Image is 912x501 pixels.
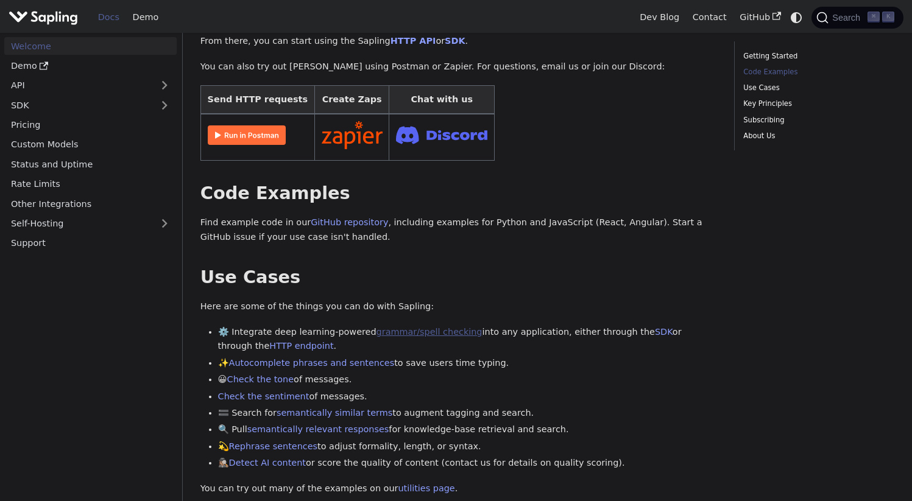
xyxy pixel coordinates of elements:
[743,98,890,110] a: Key Principles
[9,9,82,26] a: Sapling.ai
[788,9,805,26] button: Switch between dark and light mode (currently system mode)
[200,267,716,289] h2: Use Cases
[218,406,717,421] li: 🟰 Search for to augment tagging and search.
[743,51,890,62] a: Getting Started
[4,37,177,55] a: Welcome
[152,77,177,94] button: Expand sidebar category 'API'
[811,7,903,29] button: Search (Command+K)
[743,82,890,94] a: Use Cases
[398,483,454,493] a: utilities page
[200,60,716,74] p: You can also try out [PERSON_NAME] using Postman or Zapier. For questions, email us or join our D...
[218,325,717,354] li: ⚙️ Integrate deep learning-powered into any application, either through the or through the .
[445,36,465,46] a: SDK
[743,130,890,142] a: About Us
[227,374,294,384] a: Check the tone
[218,422,717,437] li: 🔍 Pull for knowledge-base retrieval and search.
[218,440,717,454] li: 💫 to adjust formality, length, or syntax.
[4,175,177,193] a: Rate Limits
[91,8,126,27] a: Docs
[391,36,436,46] a: HTTP API
[322,121,383,149] img: Connect in Zapier
[229,358,395,368] a: Autocomplete phrases and sentences
[4,57,177,75] a: Demo
[633,8,685,27] a: Dev Blog
[200,183,716,205] h2: Code Examples
[733,8,787,27] a: GitHub
[743,114,890,126] a: Subscribing
[277,408,392,418] a: semantically similar terms
[269,341,333,351] a: HTTP endpoint
[376,327,483,337] a: grammar/spell checking
[4,96,152,114] a: SDK
[4,136,177,153] a: Custom Models
[314,85,389,114] th: Create Zaps
[311,217,388,227] a: GitHub repository
[882,12,894,23] kbd: K
[4,195,177,212] a: Other Integrations
[218,390,717,404] li: of messages.
[4,234,177,252] a: Support
[218,373,717,387] li: 😀 of messages.
[218,456,717,471] li: 🕵🏽‍♀️ or score the quality of content (contact us for details on quality scoring).
[200,215,716,245] p: Find example code in our , including examples for Python and JavaScript (React, Angular). Start a...
[4,215,177,233] a: Self-Hosting
[126,8,165,27] a: Demo
[4,116,177,134] a: Pricing
[229,441,317,451] a: Rephrase sentences
[200,482,716,496] p: You can try out many of the examples on our .
[743,66,890,78] a: Code Examples
[396,122,487,147] img: Join Discord
[218,391,309,401] a: Check the sentiment
[4,155,177,173] a: Status and Uptime
[4,77,152,94] a: API
[247,424,389,434] a: semantically relevant responses
[208,125,286,145] img: Run in Postman
[152,96,177,114] button: Expand sidebar category 'SDK'
[200,85,314,114] th: Send HTTP requests
[9,9,78,26] img: Sapling.ai
[686,8,733,27] a: Contact
[218,356,717,371] li: ✨ to save users time typing.
[200,300,716,314] p: Here are some of the things you can do with Sapling:
[655,327,673,337] a: SDK
[200,34,716,49] p: From there, you can start using the Sapling or .
[389,85,495,114] th: Chat with us
[229,458,306,468] a: Detect AI content
[829,13,868,23] span: Search
[868,12,880,23] kbd: ⌘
